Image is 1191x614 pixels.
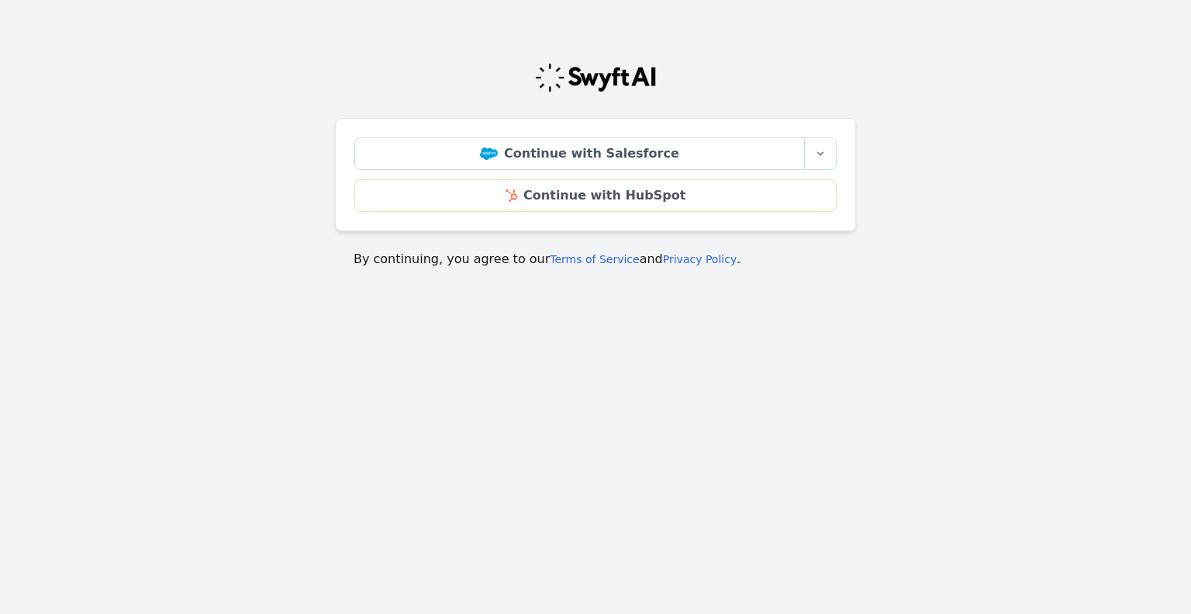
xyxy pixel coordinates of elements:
[480,147,498,160] img: Salesforce
[663,253,737,265] a: Privacy Policy
[354,137,805,170] a: Continue with Salesforce
[354,250,837,269] p: By continuing, you agree to our and .
[550,253,639,265] a: Terms of Service
[506,189,517,202] img: HubSpot
[354,179,837,212] a: Continue with HubSpot
[534,62,657,93] img: Swyft Logo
